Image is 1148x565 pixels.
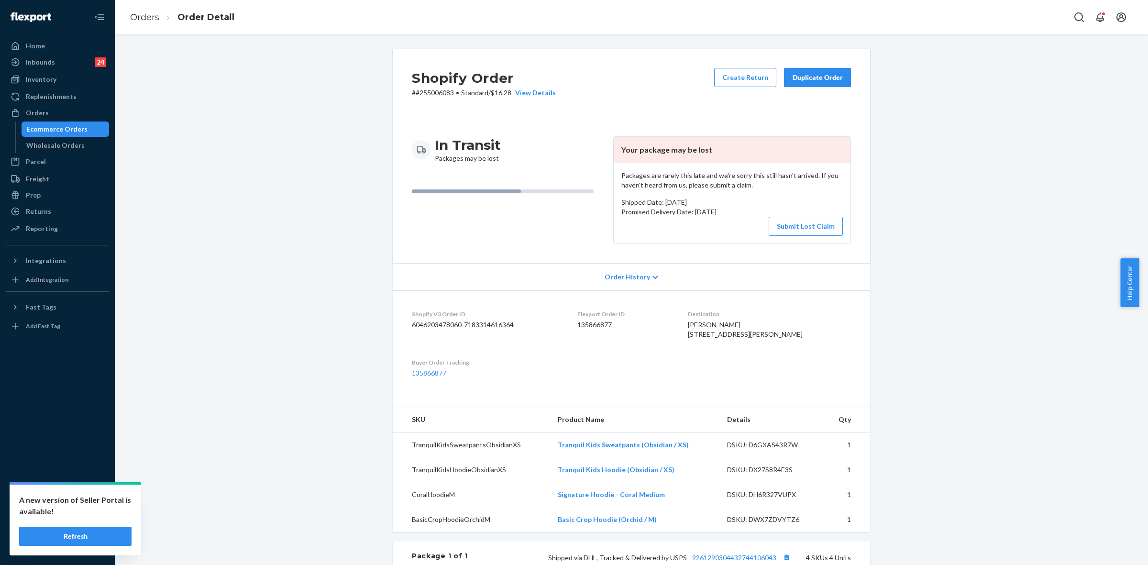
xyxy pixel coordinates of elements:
a: Order Detail [177,12,234,22]
img: Flexport logo [11,12,51,22]
ol: breadcrumbs [122,3,242,32]
span: Shipped via DHL, Tracked & Delivered by USPS [548,554,793,562]
a: Reporting [6,221,109,236]
button: Submit Lost Claim [769,217,843,236]
a: Inbounds24 [6,55,109,70]
a: 9261290304432744106043 [692,554,776,562]
span: • [456,89,459,97]
a: Talk to Support [6,506,109,521]
button: Close Navigation [90,8,109,27]
p: Promised Delivery Date: [DATE] [621,207,843,217]
td: CoralHoodieM [393,482,550,507]
dt: Flexport Order ID [577,310,673,318]
div: Parcel [26,157,46,166]
div: Inventory [26,75,56,84]
div: Duplicate Order [792,73,843,82]
a: Tranquil Kids Sweatpants (Obsidian / XS) [558,441,689,449]
td: BasicCropHoodieOrchidM [393,507,550,532]
div: 24 [95,57,106,67]
a: Basic Crop Hoodie (Orchid / M) [558,515,657,523]
div: DSKU: DX27S8R4E3S [727,465,817,475]
div: 4 SKUs 4 Units [468,551,851,564]
th: Qty [825,407,870,432]
button: Create Return [714,68,776,87]
div: DSKU: D6GXAS43R7W [727,440,817,450]
dd: 6046203478060-7183314616364 [412,320,562,330]
span: Order History [605,272,650,282]
a: Help Center [6,522,109,537]
a: Add Fast Tag [6,319,109,334]
dt: Buyer Order Tracking [412,358,562,366]
span: [PERSON_NAME] [STREET_ADDRESS][PERSON_NAME] [688,321,803,338]
div: Returns [26,207,51,216]
th: Details [719,407,825,432]
h2: Shopify Order [412,68,556,88]
th: Product Name [550,407,719,432]
dt: Shopify V3 Order ID [412,310,562,318]
button: Open Search Box [1070,8,1089,27]
td: TranquilKidsHoodieObsidianXS [393,457,550,482]
div: DSKU: DH6R327VUPX [727,490,817,499]
h3: In Transit [435,136,501,154]
a: Add Integration [6,272,109,288]
div: DSKU: DWX7ZDVYTZ6 [727,515,817,524]
div: Wholesale Orders [26,141,85,150]
div: Add Fast Tag [26,322,60,330]
div: Integrations [26,256,66,266]
button: Give Feedback [6,538,109,554]
button: Integrations [6,253,109,268]
p: Packages are rarely this late and we're sorry this still hasn't arrived. If you haven't heard fro... [621,171,843,190]
button: Help Center [1120,258,1139,307]
div: Fast Tags [26,302,56,312]
a: Prep [6,188,109,203]
td: 1 [825,507,870,532]
div: Prep [26,190,41,200]
a: 135866877 [412,369,446,377]
a: Replenishments [6,89,109,104]
button: Refresh [19,527,132,546]
button: View Details [511,88,556,98]
div: Packages may be lost [435,136,501,163]
div: Package 1 of 1 [412,551,468,564]
a: Settings [6,489,109,505]
div: Freight [26,174,49,184]
button: Open account menu [1112,8,1131,27]
a: Parcel [6,154,109,169]
a: Freight [6,171,109,187]
a: Returns [6,204,109,219]
header: Your package may be lost [614,137,850,163]
dt: Destination [688,310,851,318]
p: A new version of Seller Portal is available! [19,494,132,517]
a: Orders [130,12,159,22]
p: # #255006083 / $16.28 [412,88,556,98]
div: Reporting [26,224,58,233]
td: 1 [825,482,870,507]
a: Tranquil Kids Hoodie (Obsidian / XS) [558,465,674,474]
a: Inventory [6,72,109,87]
th: SKU [393,407,550,432]
a: Wholesale Orders [22,138,110,153]
a: Orders [6,105,109,121]
button: Copy tracking number [780,551,793,564]
button: Open notifications [1091,8,1110,27]
td: 1 [825,432,870,458]
div: Home [26,41,45,51]
td: 1 [825,457,870,482]
td: TranquilKidsSweatpantsObsidianXS [393,432,550,458]
a: Ecommerce Orders [22,122,110,137]
button: Duplicate Order [784,68,851,87]
p: Shipped Date: [DATE] [621,198,843,207]
dd: 135866877 [577,320,673,330]
div: Replenishments [26,92,77,101]
a: Home [6,38,109,54]
div: Inbounds [26,57,55,67]
div: Ecommerce Orders [26,124,88,134]
div: Orders [26,108,49,118]
button: Fast Tags [6,299,109,315]
span: Standard [461,89,488,97]
a: Signature Hoodie - Coral Medium [558,490,665,499]
div: Add Integration [26,276,68,284]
